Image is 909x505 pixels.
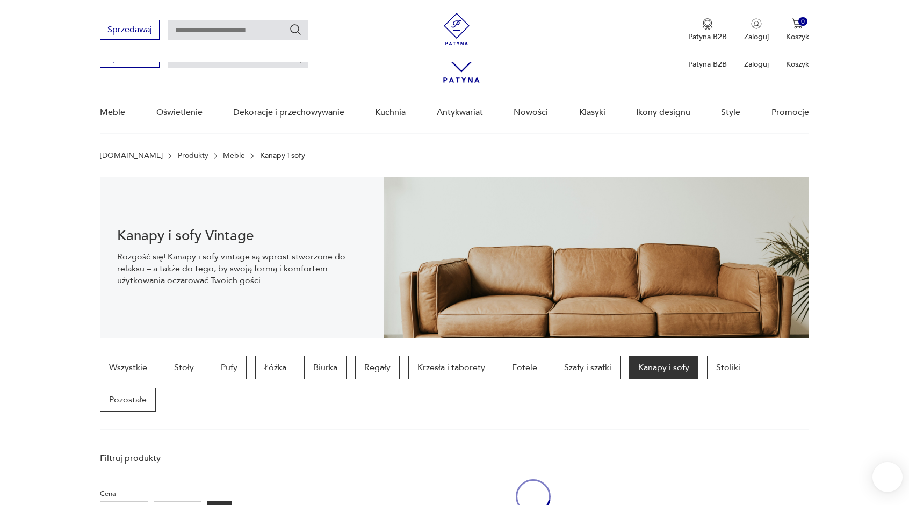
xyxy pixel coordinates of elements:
a: Regały [355,356,400,379]
button: Sprzedawaj [100,20,160,40]
a: Oświetlenie [156,92,203,133]
a: Fotele [503,356,546,379]
p: Zaloguj [744,59,769,69]
a: Antykwariat [437,92,483,133]
p: Patyna B2B [688,59,727,69]
a: Style [721,92,740,133]
a: Promocje [771,92,809,133]
a: Krzesła i taborety [408,356,494,379]
a: [DOMAIN_NAME] [100,151,163,160]
img: 4dcd11543b3b691785adeaf032051535.jpg [384,177,809,338]
p: Filtruj produkty [100,452,232,464]
div: 0 [798,17,807,26]
a: Kuchnia [375,92,406,133]
p: Zaloguj [744,32,769,42]
p: Cena [100,488,232,500]
a: Sprzedawaj [100,55,160,62]
p: Rozgość się! Kanapy i sofy vintage są wprost stworzone do relaksu – a także do tego, by swoją for... [117,251,366,286]
a: Wszystkie [100,356,156,379]
a: Szafy i szafki [555,356,621,379]
a: Meble [223,151,245,160]
p: Patyna B2B [688,32,727,42]
p: Koszyk [786,32,809,42]
a: Nowości [514,92,548,133]
img: Ikonka użytkownika [751,18,762,29]
a: Biurka [304,356,347,379]
a: Meble [100,92,125,133]
a: Stoliki [707,356,749,379]
a: Łóżka [255,356,295,379]
a: Produkty [178,151,208,160]
button: Szukaj [289,23,302,36]
button: Zaloguj [744,18,769,42]
h1: Kanapy i sofy Vintage [117,229,366,242]
img: Ikona medalu [702,18,713,30]
p: Koszyk [786,59,809,69]
a: Klasyki [579,92,605,133]
img: Patyna - sklep z meblami i dekoracjami vintage [441,13,473,45]
a: Sprzedawaj [100,27,160,34]
img: Ikona koszyka [792,18,803,29]
p: Kanapy i sofy [260,151,305,160]
a: Ikona medaluPatyna B2B [688,18,727,42]
a: Dekoracje i przechowywanie [233,92,344,133]
a: Stoły [165,356,203,379]
a: Ikony designu [636,92,690,133]
button: 0Koszyk [786,18,809,42]
a: Pozostałe [100,388,156,412]
a: Kanapy i sofy [629,356,698,379]
iframe: Smartsupp widget button [872,462,903,492]
a: Pufy [212,356,247,379]
button: Patyna B2B [688,18,727,42]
